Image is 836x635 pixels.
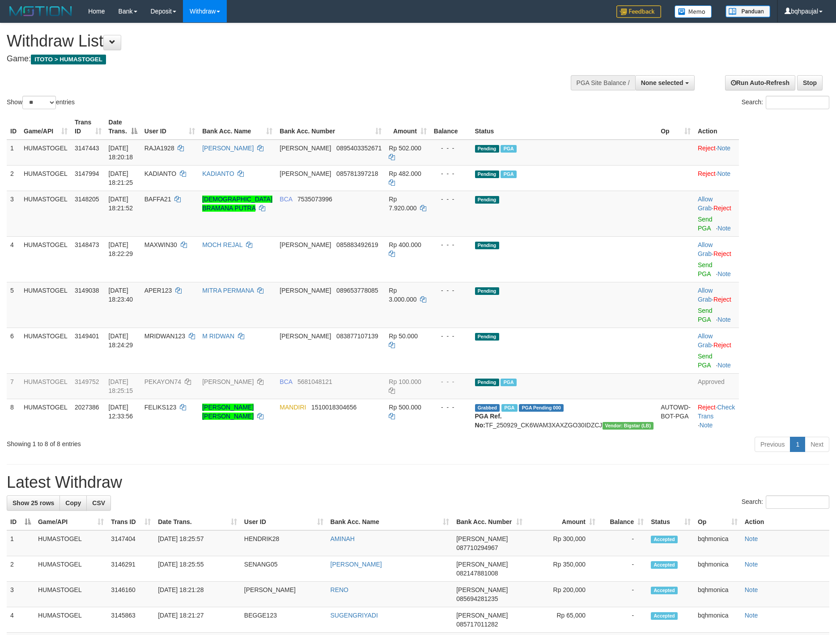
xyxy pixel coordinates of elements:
[475,242,499,249] span: Pending
[742,96,829,109] label: Search:
[599,582,647,607] td: -
[389,332,418,340] span: Rp 50.000
[327,514,453,530] th: Bank Acc. Name: activate to sort column ascending
[755,437,790,452] a: Previous
[202,145,254,152] a: [PERSON_NAME]
[647,514,694,530] th: Status: activate to sort column ascending
[20,140,71,166] td: HUMASTOGEL
[717,225,731,232] a: Note
[7,236,20,282] td: 4
[475,379,499,386] span: Pending
[694,165,739,191] td: ·
[331,535,355,542] a: AMINAH
[694,530,741,556] td: bqhmonica
[698,216,713,232] a: Send PGA
[389,170,421,177] span: Rp 482.000
[109,287,133,303] span: [DATE] 18:23:40
[456,570,498,577] span: Copy 082147881008 to clipboard
[31,55,106,64] span: ITOTO > HUMASTOGEL
[694,514,741,530] th: Op: activate to sort column ascending
[202,378,254,385] a: [PERSON_NAME]
[599,514,647,530] th: Balance: activate to sort column ascending
[698,145,716,152] a: Reject
[75,145,99,152] span: 3147443
[280,404,306,411] span: MANDIRI
[154,530,241,556] td: [DATE] 18:25:57
[698,170,716,177] a: Reject
[741,514,829,530] th: Action
[434,169,468,178] div: - - -
[790,437,805,452] a: 1
[694,607,741,633] td: bqhmonica
[241,556,327,582] td: SENANG05
[657,114,694,140] th: Op: activate to sort column ascending
[280,287,331,294] span: [PERSON_NAME]
[599,607,647,633] td: -
[742,495,829,509] label: Search:
[797,75,823,90] a: Stop
[241,607,327,633] td: BEGGE123
[199,114,276,140] th: Bank Acc. Name: activate to sort column ascending
[694,582,741,607] td: bqhmonica
[71,114,105,140] th: Trans ID: activate to sort column ascending
[241,582,327,607] td: [PERSON_NAME]
[7,140,20,166] td: 1
[657,399,694,433] td: AUTOWD-BOT-PGA
[7,282,20,328] td: 5
[766,96,829,109] input: Search:
[75,287,99,294] span: 3149038
[154,582,241,607] td: [DATE] 18:21:28
[717,270,731,277] a: Note
[144,241,177,248] span: MAXWIN30
[698,404,716,411] a: Reject
[471,114,658,140] th: Status
[7,165,20,191] td: 2
[389,241,421,248] span: Rp 400.000
[109,241,133,257] span: [DATE] 18:22:29
[276,114,385,140] th: Bank Acc. Number: activate to sort column ascending
[434,332,468,341] div: - - -
[456,595,498,602] span: Copy 085694281235 to clipboard
[698,332,713,349] a: Allow Grab
[336,241,378,248] span: Copy 085883492619 to clipboard
[280,332,331,340] span: [PERSON_NAME]
[7,55,548,64] h4: Game:
[202,404,254,420] a: [PERSON_NAME] [PERSON_NAME]
[109,196,133,212] span: [DATE] 18:21:52
[434,403,468,412] div: - - -
[389,378,421,385] span: Rp 100.000
[311,404,356,411] span: Copy 1510018304656 to clipboard
[331,586,348,593] a: RENO
[453,514,526,530] th: Bank Acc. Number: activate to sort column ascending
[331,612,378,619] a: SUGENGRIYADI
[456,544,498,551] span: Copy 087710294967 to clipboard
[105,114,141,140] th: Date Trans.: activate to sort column descending
[456,535,508,542] span: [PERSON_NAME]
[694,328,739,373] td: ·
[616,5,661,18] img: Feedback.jpg
[109,170,133,186] span: [DATE] 18:21:25
[280,196,292,203] span: BCA
[698,196,713,212] a: Allow Grab
[336,287,378,294] span: Copy 089653778085 to clipboard
[694,399,739,433] td: · ·
[694,556,741,582] td: bqhmonica
[526,514,599,530] th: Amount: activate to sort column ascending
[389,287,416,303] span: Rp 3.000.000
[20,114,71,140] th: Game/API: activate to sort column ascending
[717,145,730,152] a: Note
[20,236,71,282] td: HUMASTOGEL
[75,241,99,248] span: 3148473
[805,437,829,452] a: Next
[698,332,713,349] span: ·
[202,196,272,212] a: [DEMOGRAPHIC_DATA] BRAMANA PUTRA
[475,333,499,341] span: Pending
[698,307,713,323] a: Send PGA
[154,556,241,582] td: [DATE] 18:25:55
[154,607,241,633] td: [DATE] 18:21:27
[698,287,713,303] a: Allow Grab
[745,612,758,619] a: Note
[280,145,331,152] span: [PERSON_NAME]
[717,170,730,177] a: Note
[280,378,292,385] span: BCA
